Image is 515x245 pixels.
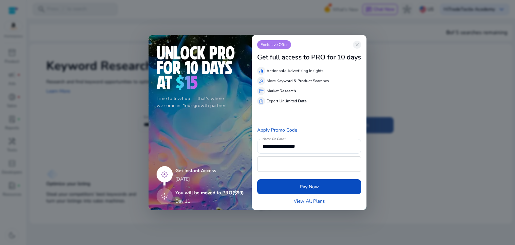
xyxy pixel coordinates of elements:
p: Export Unlimited Data [267,98,306,104]
p: Exclusive Offer [257,40,291,49]
span: Pay Now [300,183,319,190]
h5: You will be moved to PRO [175,190,244,196]
span: ios_share [259,98,264,104]
span: ($99) [232,190,244,196]
button: Pay Now [257,179,361,194]
p: More Keyword & Product Searches [267,78,329,84]
a: View All Plans [294,198,325,205]
p: [DATE] [175,176,244,183]
p: Day 11 [175,198,190,205]
p: Actionable Advertising Insights [267,68,324,74]
span: equalizer [259,68,264,73]
span: manage_search [259,78,264,84]
iframe: Secure card payment input frame [261,157,357,171]
a: Apply Promo Code [257,127,297,133]
h3: Get full access to PRO for [257,53,336,61]
p: Time to level up — that's where we come in. Your growth partner! [157,95,244,109]
span: close [354,42,360,47]
p: Market Research [267,88,296,94]
h5: Get Instant Access [175,168,244,174]
span: storefront [259,88,264,94]
h3: 10 days [337,53,361,61]
mat-label: Name On Card [263,137,284,141]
